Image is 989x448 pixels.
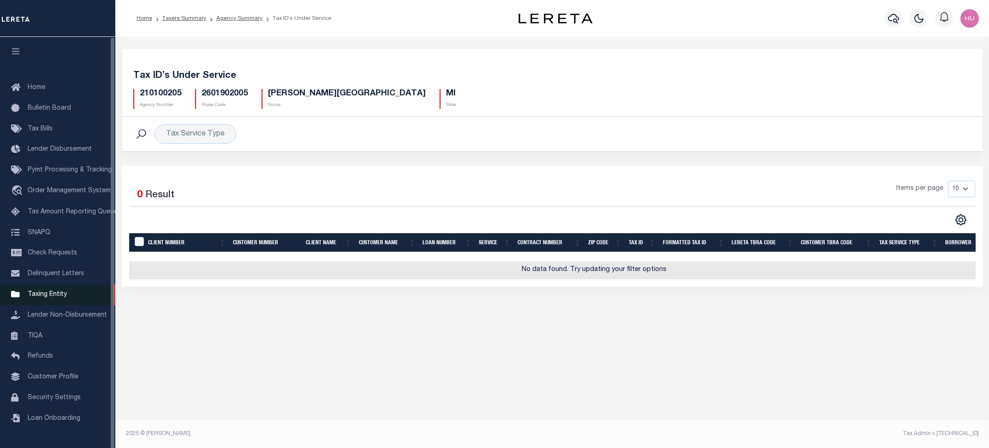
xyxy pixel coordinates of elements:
[268,102,426,109] p: Name
[28,229,50,236] span: SNAPQ
[137,190,143,200] span: 0
[559,430,979,438] div: Tax Admin v.[TECHNICAL_ID]
[659,233,728,252] th: Formatted Tax ID: activate to sort column ascending
[216,16,262,21] a: Agency Summary
[584,233,625,252] th: Zip Code: activate to sort column ascending
[446,102,456,109] p: State
[262,14,331,23] li: Tax ID’s Under Service
[28,146,92,153] span: Lender Disbursement
[728,233,797,252] th: LERETA TBRA Code: activate to sort column ascending
[28,291,67,298] span: Taxing Entity
[229,233,302,252] th: Customer Number
[133,71,971,82] h5: Tax ID’s Under Service
[876,233,941,252] th: Tax Service Type: activate to sort column ascending
[797,233,876,252] th: Customer TBRA Code: activate to sort column ascending
[28,84,45,91] span: Home
[28,126,53,132] span: Tax Bills
[162,16,206,21] a: Taxers Summary
[28,250,77,256] span: Check Requests
[28,312,107,318] span: Lender Non-Disbursement
[28,188,111,194] span: Order Management System
[28,332,42,339] span: TIQA
[145,188,174,203] label: Result
[11,185,26,197] i: travel_explore
[202,89,248,99] h5: 2601902005
[475,233,514,252] th: Service: activate to sort column ascending
[155,124,236,144] div: Tax Service Type
[202,102,248,109] p: Payee Code
[896,184,943,194] span: Items per page
[129,233,144,252] th: &nbsp;
[446,89,456,99] h5: MI
[144,233,229,252] th: Client Number: activate to sort column ascending
[355,233,419,252] th: Customer Name: activate to sort column ascending
[140,89,181,99] h5: 210100205
[941,233,989,252] th: Borrower: activate to sort column ascending
[514,233,584,252] th: Contract Number: activate to sort column ascending
[137,16,152,21] a: Home
[419,233,475,252] th: Loan Number: activate to sort column ascending
[140,102,181,109] p: Agency Number
[518,13,592,24] img: logo-dark.svg
[28,209,118,215] span: Tax Amount Reporting Queue
[28,415,80,422] span: Loan Onboarding
[28,271,84,277] span: Delinquent Letters
[28,374,78,380] span: Customer Profile
[28,395,81,401] span: Security Settings
[119,430,553,438] div: 2025 © [PERSON_NAME].
[28,167,112,173] span: Pymt Processing & Tracking
[28,353,53,360] span: Refunds
[625,233,659,252] th: Tax ID: activate to sort column ascending
[302,233,355,252] th: Client Name: activate to sort column ascending
[28,105,71,112] span: Bulletin Board
[268,89,426,99] h5: [PERSON_NAME][GEOGRAPHIC_DATA]
[960,9,979,28] img: svg+xml;base64,PHN2ZyB4bWxucz0iaHR0cDovL3d3dy53My5vcmcvMjAwMC9zdmciIHBvaW50ZXItZXZlbnRzPSJub25lIi...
